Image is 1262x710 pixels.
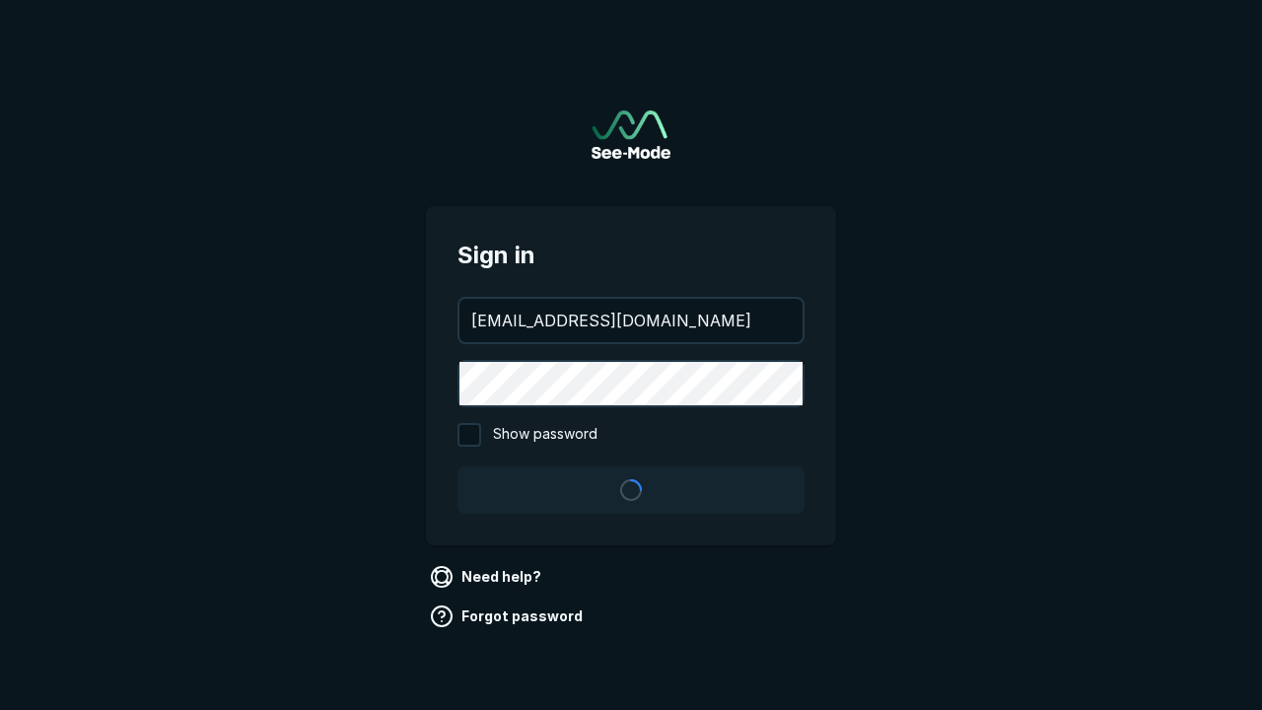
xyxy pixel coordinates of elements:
img: See-Mode Logo [592,110,670,159]
input: your@email.com [459,299,803,342]
span: Show password [493,423,597,447]
a: Need help? [426,561,549,593]
a: Go to sign in [592,110,670,159]
a: Forgot password [426,601,591,632]
span: Sign in [457,238,805,273]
